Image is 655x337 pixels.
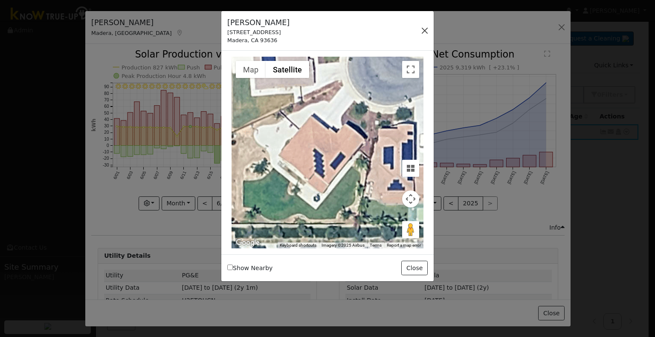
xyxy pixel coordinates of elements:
h5: [PERSON_NAME] [227,17,290,28]
button: Toggle fullscreen view [402,61,419,78]
button: Drag Pegman onto the map to open Street View [402,221,419,238]
div: [STREET_ADDRESS] [227,28,290,36]
button: Map camera controls [402,190,419,207]
label: Show Nearby [227,264,272,273]
a: Terms (opens in new tab) [370,243,382,248]
img: Google [234,237,262,248]
button: Show satellite imagery [266,61,309,78]
button: Close [401,261,427,275]
div: Madera, CA 93636 [227,36,290,44]
button: Keyboard shortcuts [280,242,316,248]
input: Show Nearby [227,265,233,270]
button: Tilt map [402,160,419,177]
a: Report a map error [387,243,421,248]
span: Imagery ©2025 Airbus [322,243,365,248]
a: Open this area in Google Maps (opens a new window) [234,237,262,248]
button: Show street map [236,61,266,78]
